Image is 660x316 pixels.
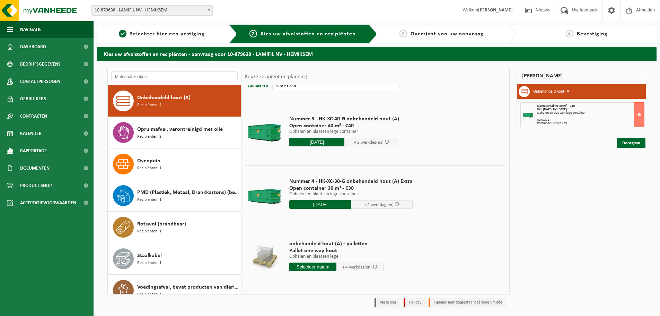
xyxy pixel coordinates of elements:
[20,177,52,194] span: Product Shop
[137,260,161,266] span: Recipiënten: 1
[429,298,506,307] li: Tijdelijk niet toegestaan/période limitée
[241,68,311,85] div: Keuze recipiënt en planning
[289,178,413,185] span: Nummer 4 - HK-XC-30-G onbehandeld hout (A) Extra
[354,140,384,145] span: + 2 werkdag(en)
[249,30,257,37] span: 2
[537,122,644,125] div: Containers: C30/1229
[137,134,161,140] span: Recipiënten: 2
[20,38,46,55] span: Dashboard
[289,129,399,134] p: Ophalen en plaatsen lege container
[20,194,76,212] span: Acceptatievoorwaarden
[137,220,186,228] span: Rotswol (brandbaar)
[399,30,407,37] span: 3
[137,157,160,165] span: Ovenpuin
[404,298,425,307] li: Holiday
[289,122,399,129] span: Open container 40 m³ - C40
[119,30,126,37] span: 1
[289,254,384,259] p: Ophalen en plaatsen lege
[272,81,399,90] input: bv. C10-005
[20,73,60,90] span: Contactpersonen
[108,275,241,306] button: Voedingsafval, bevat producten van dierlijke oorsprong, onverpakt, categorie 3 Recipiënten: 1
[100,30,223,38] a: 1Selecteer hier een vestiging
[537,111,644,115] div: Ophalen en plaatsen lege container
[97,47,657,60] h2: Kies uw afvalstoffen en recipiënten - aanvraag voor 10-879638 - LAMIFIL NV - HEMIKSEM
[130,31,205,37] span: Selecteer hier een vestiging
[517,68,646,84] div: [PERSON_NAME]
[92,6,212,15] span: 10-879638 - LAMIFIL NV - HEMIKSEM
[137,291,161,298] span: Recipiënten: 1
[137,188,239,197] span: PMD (Plastiek, Metaal, Drankkartons) (bedrijven)
[137,165,161,172] span: Recipiënten: 1
[289,240,384,247] span: onbehandeld hout (A) - palletten
[617,138,645,148] a: Doorgaan
[20,160,50,177] span: Documenten
[478,8,513,13] strong: [PERSON_NAME]
[20,55,61,73] span: Bedrijfsgegevens
[137,228,161,235] span: Recipiënten: 1
[137,125,223,134] span: Opruimafval, verontreinigd met olie
[137,197,161,203] span: Recipiënten: 1
[342,265,372,270] span: + 4 werkdag(en)
[137,283,239,291] span: Voedingsafval, bevat producten van dierlijke oorsprong, onverpakt, categorie 3
[108,212,241,243] button: Rotswol (brandbaar) Recipiënten: 1
[537,104,575,108] span: Open container 30 m³ - C30
[364,203,394,207] span: + 2 werkdag(en)
[20,142,47,160] span: Rapportage
[537,118,644,122] div: Aantal: 1
[137,251,162,260] span: Staalkabel
[289,263,336,271] input: Selecteer datum
[20,21,42,38] span: Navigatie
[20,90,46,108] span: Gebruikers
[20,108,47,125] span: Contracten
[289,247,384,254] span: Pallet one way hout
[111,71,238,82] input: Materiaal zoeken
[248,83,268,88] span: Annuleren
[108,180,241,212] button: PMD (Plastiek, Metaal, Drankkartons) (bedrijven) Recipiënten: 1
[289,138,344,146] input: Selecteer datum
[566,30,573,37] span: 4
[261,31,356,37] span: Kies uw afvalstoffen en recipiënten
[91,5,213,16] span: 10-879638 - LAMIFIL NV - HEMIKSEM
[289,185,413,192] span: Open container 30 m³ - C30
[577,31,608,37] span: Bevestiging
[247,81,269,91] button: Annuleren
[108,85,241,117] button: Onbehandeld hout (A) Recipiënten: 4
[375,298,400,307] li: Vaste dag
[137,94,191,102] span: Onbehandeld hout (A)
[137,102,161,109] span: Recipiënten: 4
[533,86,571,97] h3: Onbehandeld hout (A)
[20,125,42,142] span: Kalender
[108,148,241,180] button: Ovenpuin Recipiënten: 1
[289,200,351,209] input: Selecteer datum
[289,116,399,122] span: Nummer 3 - HK-XC-40-G onbehandeld hout (A)
[411,31,484,37] span: Overzicht van uw aanvraag
[108,243,241,275] button: Staalkabel Recipiënten: 1
[537,108,567,111] strong: Van [DATE] tot [DATE]
[108,117,241,148] button: Opruimafval, verontreinigd met olie Recipiënten: 2
[289,192,413,197] p: Ophalen en plaatsen lege container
